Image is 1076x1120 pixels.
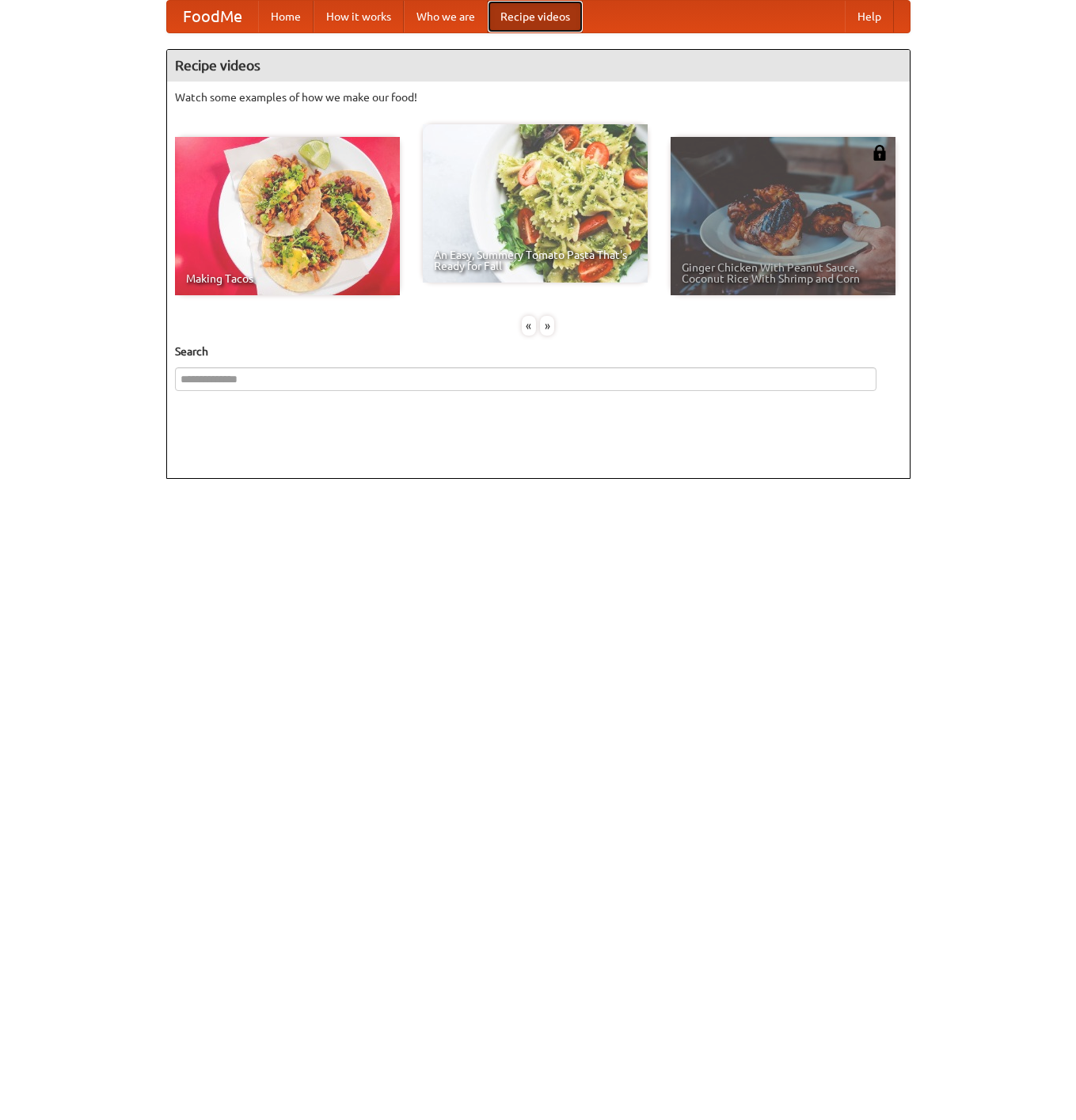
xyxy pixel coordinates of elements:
a: Help [845,1,894,32]
a: Making Tacos [175,137,400,295]
a: How it works [314,1,404,32]
img: 483408.png [872,145,888,161]
a: An Easy, Summery Tomato Pasta That's Ready for Fall [423,124,648,283]
a: Recipe videos [488,1,583,32]
div: « [522,316,536,336]
a: FoodMe [167,1,258,32]
a: Home [258,1,314,32]
h5: Search [175,344,902,359]
p: Watch some examples of how we make our food! [175,89,902,105]
a: Who we are [404,1,488,32]
div: » [540,316,554,336]
h4: Recipe videos [167,50,910,82]
span: Making Tacos [186,273,389,284]
span: An Easy, Summery Tomato Pasta That's Ready for Fall [434,249,637,271]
